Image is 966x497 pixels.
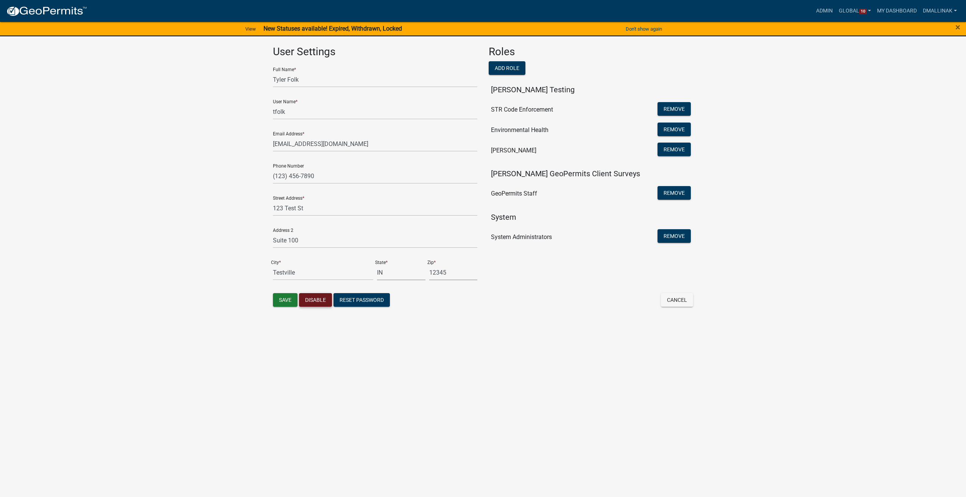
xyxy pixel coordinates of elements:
span: STR Code Enforcement [491,107,553,113]
button: Reset Password [333,293,390,307]
h3: User Settings [273,45,477,58]
strong: New Statuses available! Expired, Withdrawn, Locked [263,25,402,32]
a: View [242,23,259,35]
span: 10 [859,9,867,15]
h5: [PERSON_NAME] Testing [491,85,575,94]
a: Global10 [836,4,874,18]
button: Remove [658,123,691,136]
button: Remove [658,143,691,156]
a: dmallinak [920,4,960,18]
button: Cancel [661,293,693,307]
button: Add Role [489,61,525,75]
button: Remove [658,102,691,116]
h3: Roles [489,45,693,58]
h5: [PERSON_NAME] GeoPermits Client Surveys [491,169,640,178]
a: My Dashboard [874,4,920,18]
h5: System [491,213,516,222]
span: × [955,22,960,33]
button: Save [273,293,298,307]
button: Remove [658,229,691,243]
span: [PERSON_NAME] [491,148,536,154]
span: GeoPermits Staff [491,191,537,197]
button: Close [955,23,960,32]
span: Environmental Health [491,127,548,133]
button: Disable [299,293,332,307]
button: Don't show again [623,23,665,35]
a: Admin [813,4,836,18]
button: Remove [658,186,691,200]
span: System Administrators [491,234,552,240]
